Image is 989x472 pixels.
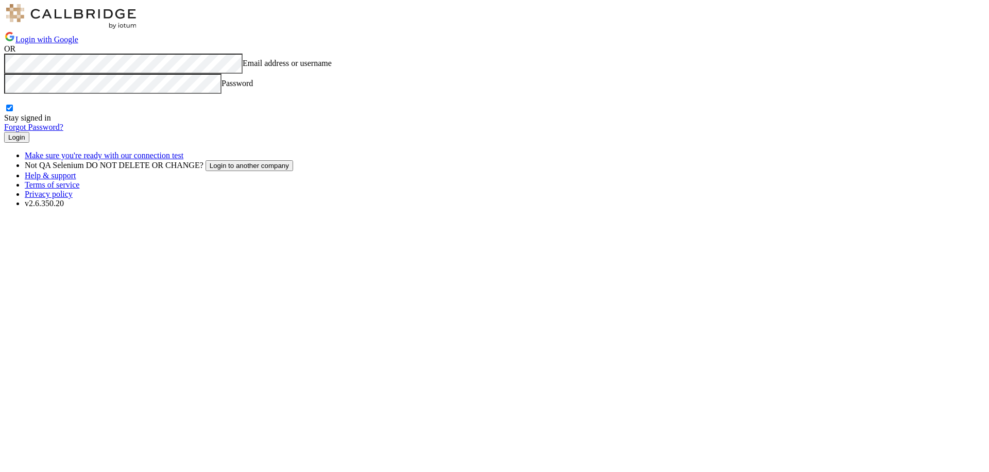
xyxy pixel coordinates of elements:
[4,123,63,131] a: Forgot Password?
[4,103,985,122] label: Stay signed in
[4,132,29,143] button: Login
[206,160,293,171] button: Login to another company
[4,4,138,29] img: QA Selenium DO NOT DELETE OR CHANGE
[6,105,13,111] input: Stay signed in
[25,171,76,180] a: Help & support
[221,79,253,88] span: Password
[25,151,183,160] a: Make sure you're ready with our connection test
[243,59,332,68] span: Email address or username
[4,35,78,44] a: Login with Google
[4,31,15,42] img: google-icon.png
[4,74,221,94] input: Password
[4,54,243,74] input: Email address or username
[25,160,985,171] li: Not QA Selenium DO NOT DELETE OR CHANGE?
[25,190,73,198] a: Privacy policy
[4,44,15,53] span: OR
[25,199,985,208] li: v2.6.350.20
[25,180,79,189] a: Terms of service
